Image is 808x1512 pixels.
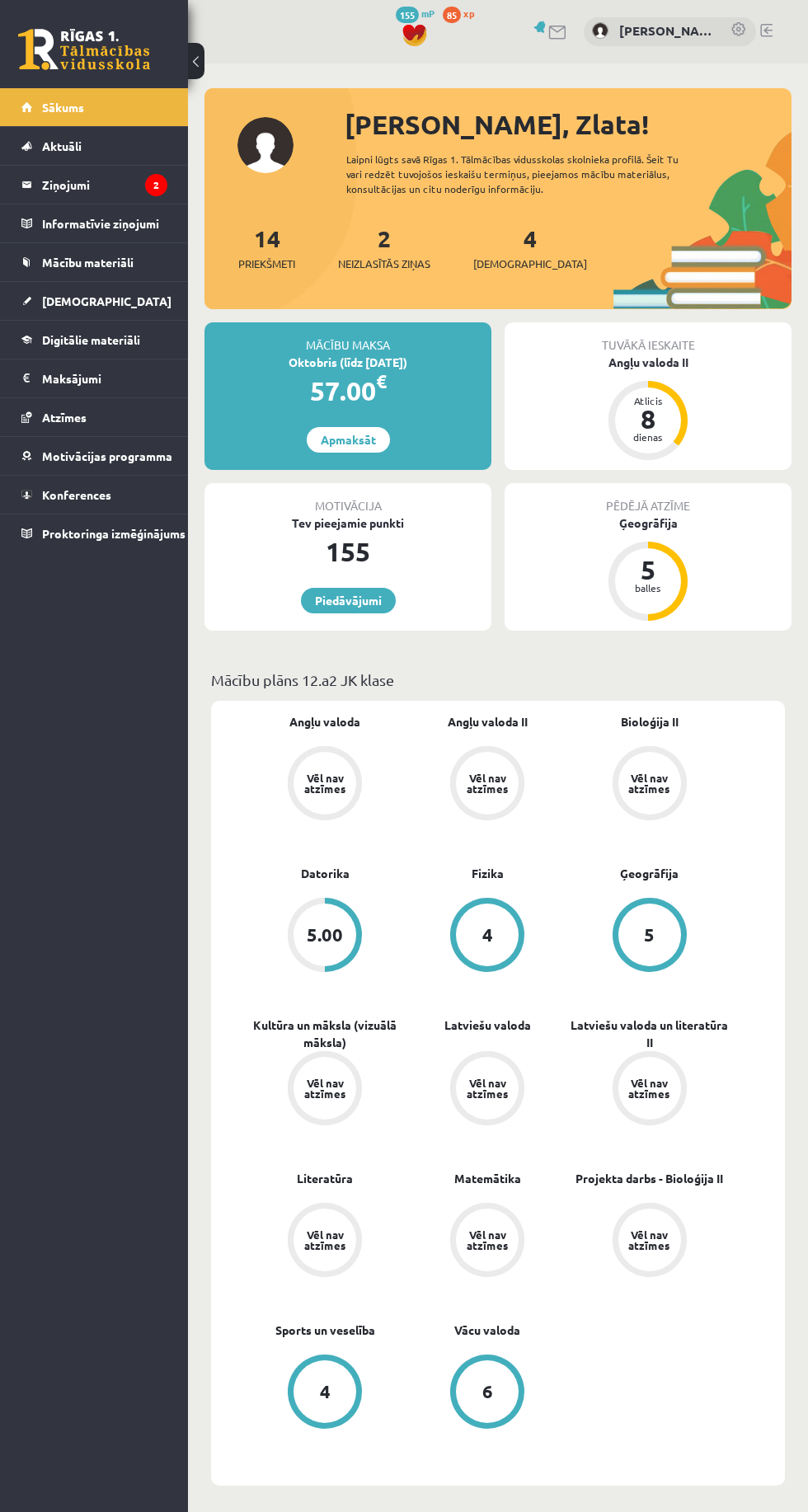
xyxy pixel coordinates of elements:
a: Angļu valoda II Atlicis 8 dienas [505,354,792,463]
a: Vēl nav atzīmes [406,1051,569,1129]
div: Tuvākā ieskaite [505,322,792,354]
a: 14Priekšmeti [238,223,295,272]
span: € [376,369,387,393]
a: 5.00 [244,898,406,975]
span: 155 [396,7,419,23]
div: Ģeogrāfija [505,514,792,532]
a: Proktoringa izmēģinājums [21,514,167,552]
div: 4 [320,1383,331,1401]
div: Pēdējā atzīme [505,483,792,514]
span: Priekšmeti [238,256,295,272]
div: Motivācija [204,483,491,514]
div: Vēl nav atzīmes [464,772,510,794]
a: Projekta darbs - Bioloģija II [575,1170,723,1187]
span: [DEMOGRAPHIC_DATA] [42,293,171,308]
a: [PERSON_NAME] [619,21,714,40]
a: Kultūra un māksla (vizuālā māksla) [244,1017,406,1051]
div: Vēl nav atzīmes [302,772,348,794]
a: Maksājumi [21,359,167,397]
a: Literatūra [297,1170,353,1187]
a: Digitālie materiāli [21,321,167,359]
a: Motivācijas programma [21,437,167,475]
span: Atzīmes [42,410,87,425]
a: Piedāvājumi [301,588,396,613]
legend: Informatīvie ziņojumi [42,204,167,242]
a: Apmaksāt [307,427,390,453]
a: Matemātika [454,1170,521,1187]
span: Aktuāli [42,139,82,153]
a: Bioloģija II [621,713,679,730]
a: 5 [568,898,730,975]
a: Rīgas 1. Tālmācības vidusskola [18,29,150,70]
div: 57.00 [204,371,491,411]
div: Tev pieejamie punkti [204,514,491,532]
a: Angļu valoda II [448,713,528,730]
a: Latviešu valoda un literatūra II [568,1017,730,1051]
a: 4[DEMOGRAPHIC_DATA] [473,223,587,272]
div: Vēl nav atzīmes [464,1078,510,1099]
div: 4 [482,926,493,944]
a: Vēl nav atzīmes [568,1203,730,1280]
a: Vēl nav atzīmes [568,1051,730,1129]
a: Mācību materiāli [21,243,167,281]
span: mP [421,7,435,20]
span: [DEMOGRAPHIC_DATA] [473,256,587,272]
div: Vēl nav atzīmes [627,1229,673,1251]
div: Vēl nav atzīmes [464,1229,510,1251]
img: Zlata Zima [592,22,608,39]
a: Datorika [301,865,350,882]
div: 5.00 [307,926,343,944]
a: Sports un veselība [275,1322,375,1339]
a: Vēl nav atzīmes [244,1051,406,1129]
span: Proktoringa izmēģinājums [42,526,186,541]
legend: Ziņojumi [42,166,167,204]
a: [DEMOGRAPHIC_DATA] [21,282,167,320]
a: Vēl nav atzīmes [406,1203,569,1280]
a: Vēl nav atzīmes [244,1203,406,1280]
div: Angļu valoda II [505,354,792,371]
a: 155 mP [396,7,435,20]
a: Vēl nav atzīmes [244,746,406,824]
a: Ziņojumi2 [21,166,167,204]
span: Digitālie materiāli [42,332,140,347]
div: 6 [482,1383,493,1401]
a: 2Neizlasītās ziņas [338,223,430,272]
div: Laipni lūgts savā Rīgas 1. Tālmācības vidusskolas skolnieka profilā. Šeit Tu vari redzēt tuvojošo... [346,152,698,196]
a: Latviešu valoda [444,1017,531,1034]
a: Vēl nav atzīmes [568,746,730,824]
div: 5 [644,926,655,944]
div: Atlicis [623,396,673,406]
div: Oktobris (līdz [DATE]) [204,354,491,371]
div: Mācību maksa [204,322,491,354]
legend: Maksājumi [42,359,167,397]
span: Sākums [42,100,84,115]
a: 4 [406,898,569,975]
div: 155 [204,532,491,571]
a: Fizika [472,865,504,882]
a: Vēl nav atzīmes [406,746,569,824]
a: Ģeogrāfija 5 balles [505,514,792,623]
a: Informatīvie ziņojumi [21,204,167,242]
i: 2 [145,174,167,196]
a: Sākums [21,88,167,126]
a: Atzīmes [21,398,167,436]
span: Mācību materiāli [42,255,134,270]
span: Motivācijas programma [42,448,172,463]
div: dienas [623,432,673,442]
div: 8 [623,406,673,432]
div: Vēl nav atzīmes [302,1229,348,1251]
div: 5 [623,556,673,583]
span: Neizlasītās ziņas [338,256,430,272]
a: 85 xp [443,7,482,20]
a: Angļu valoda [289,713,360,730]
a: Vācu valoda [454,1322,520,1339]
div: Vēl nav atzīmes [627,1078,673,1099]
a: Konferences [21,476,167,514]
p: Mācību plāns 12.a2 JK klase [211,669,785,691]
a: Ģeogrāfija [620,865,679,882]
div: balles [623,583,673,593]
div: Vēl nav atzīmes [627,772,673,794]
span: xp [463,7,474,20]
a: Aktuāli [21,127,167,165]
div: Vēl nav atzīmes [302,1078,348,1099]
